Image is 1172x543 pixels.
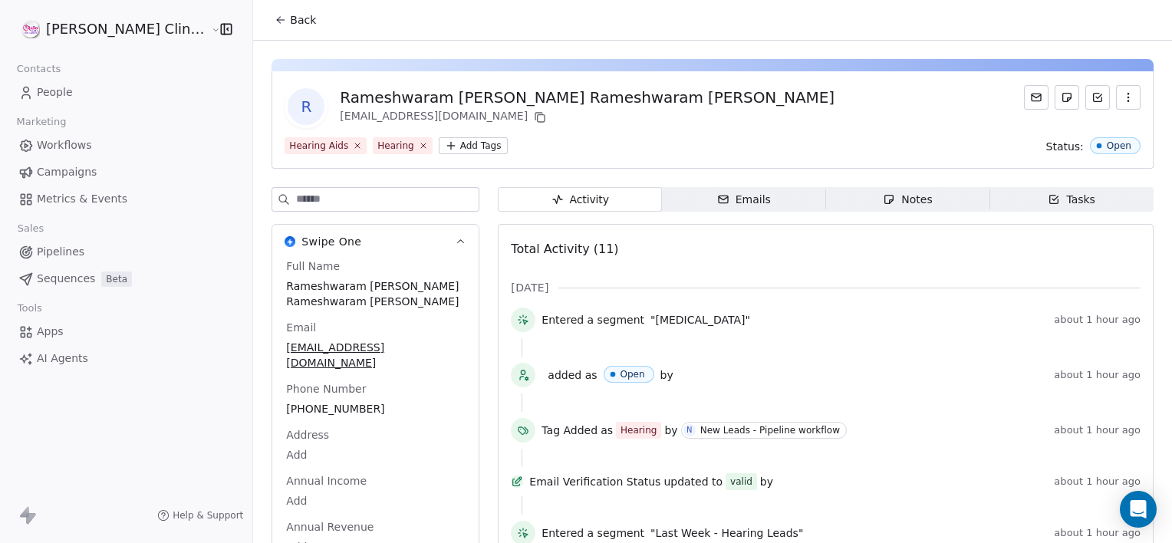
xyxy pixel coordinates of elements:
[650,312,750,327] span: "[MEDICAL_DATA]"
[289,139,348,153] div: Hearing Aids
[286,493,465,508] span: Add
[288,88,324,125] span: R
[12,160,240,185] a: Campaigns
[37,244,84,260] span: Pipelines
[548,367,597,383] span: added as
[283,473,370,489] span: Annual Income
[285,236,295,247] img: Swipe One
[340,87,835,108] div: Rameshwaram [PERSON_NAME] Rameshwaram [PERSON_NAME]
[11,297,48,320] span: Tools
[37,191,127,207] span: Metrics & Events
[377,139,413,153] div: Hearing
[12,239,240,265] a: Pipelines
[11,217,51,240] span: Sales
[663,474,723,489] span: updated to
[286,401,465,416] span: [PHONE_NUMBER]
[283,258,343,274] span: Full Name
[529,474,660,489] span: Email Verification Status
[542,525,644,541] span: Entered a segment
[12,319,240,344] a: Apps
[717,192,771,208] div: Emails
[1054,369,1141,381] span: about 1 hour ago
[511,280,548,295] span: [DATE]
[286,278,465,309] span: Rameshwaram [PERSON_NAME] Rameshwaram [PERSON_NAME]
[283,427,332,443] span: Address
[542,312,644,327] span: Entered a segment
[173,509,243,522] span: Help & Support
[10,58,67,81] span: Contacts
[12,346,240,371] a: AI Agents
[157,509,243,522] a: Help & Support
[265,6,325,34] button: Back
[1120,491,1157,528] div: Open Intercom Messenger
[37,164,97,180] span: Campaigns
[686,424,693,436] div: N
[1054,314,1141,326] span: about 1 hour ago
[101,271,132,287] span: Beta
[542,423,598,438] span: Tag Added
[1054,476,1141,488] span: about 1 hour ago
[730,474,752,489] div: valid
[650,525,803,541] span: "Last Week - Hearing Leads"
[286,447,465,462] span: Add
[283,519,377,535] span: Annual Revenue
[511,242,618,256] span: Total Activity (11)
[301,234,361,249] span: Swipe One
[1107,140,1131,151] div: Open
[290,12,316,28] span: Back
[12,133,240,158] a: Workflows
[1054,424,1141,436] span: about 1 hour ago
[601,423,613,438] span: as
[439,137,508,154] button: Add Tags
[700,425,840,436] div: New Leads - Pipeline workflow
[286,340,465,370] span: [EMAIL_ADDRESS][DOMAIN_NAME]
[12,266,240,291] a: SequencesBeta
[1054,527,1141,539] span: about 1 hour ago
[1046,139,1084,154] span: Status:
[340,108,835,127] div: [EMAIL_ADDRESS][DOMAIN_NAME]
[21,20,40,38] img: RASYA-Clinic%20Circle%20icon%20Transparent.png
[18,16,200,42] button: [PERSON_NAME] Clinic External
[272,225,479,258] button: Swipe OneSwipe One
[621,369,645,380] div: Open
[46,19,207,39] span: [PERSON_NAME] Clinic External
[660,367,673,383] span: by
[1048,192,1095,208] div: Tasks
[883,192,932,208] div: Notes
[37,324,64,340] span: Apps
[664,423,677,438] span: by
[283,320,319,335] span: Email
[283,381,369,397] span: Phone Number
[37,271,95,287] span: Sequences
[12,80,240,105] a: People
[760,474,773,489] span: by
[10,110,73,133] span: Marketing
[37,350,88,367] span: AI Agents
[37,84,73,100] span: People
[37,137,92,153] span: Workflows
[621,423,657,437] div: Hearing
[12,186,240,212] a: Metrics & Events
